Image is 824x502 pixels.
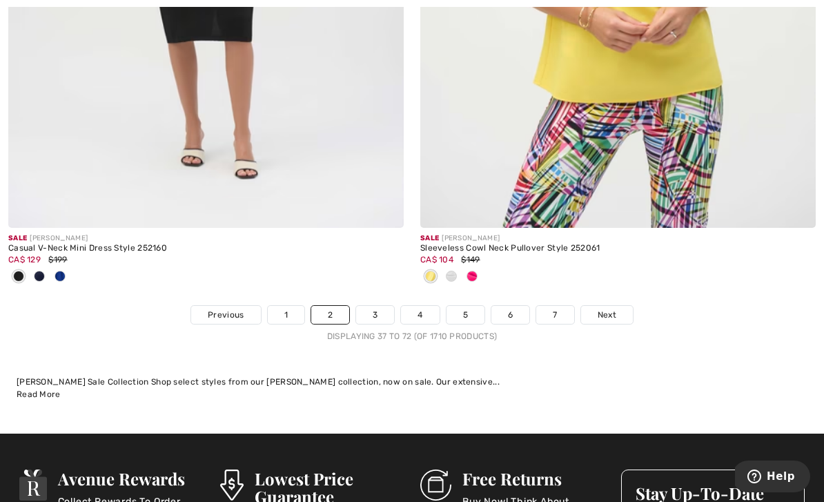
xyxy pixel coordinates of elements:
img: Lowest Price Guarantee [220,470,244,501]
a: 6 [491,306,529,324]
div: Citrus [420,266,441,289]
img: Avenue Rewards [19,470,47,501]
span: CA$ 104 [420,255,453,264]
span: Read More [17,389,61,399]
span: Sale [420,234,439,242]
span: $199 [48,255,67,264]
img: Free Returns [420,470,451,501]
div: Royal Sapphire 163 [50,266,70,289]
div: [PERSON_NAME] [420,233,816,244]
div: Vanilla 30 [441,266,462,289]
a: 3 [356,306,394,324]
span: Previous [208,309,244,321]
a: 5 [447,306,484,324]
span: $149 [461,255,480,264]
div: Casual V-Neck Mini Dress Style 252160 [8,244,404,253]
a: 2 [311,306,349,324]
h3: Free Returns [462,470,605,487]
a: 1 [268,306,304,324]
a: 7 [536,306,573,324]
a: 4 [401,306,439,324]
div: Midnight Blue [29,266,50,289]
div: [PERSON_NAME] Sale Collection Shop select styles from our [PERSON_NAME] collection, now on sale. ... [17,376,807,388]
a: Next [581,306,633,324]
span: Sale [8,234,27,242]
div: Black [8,266,29,289]
iframe: Opens a widget where you can find more information [735,461,810,495]
div: Sleeveless Cowl Neck Pullover Style 252061 [420,244,816,253]
div: Geranium [462,266,482,289]
h3: Stay Up-To-Date [636,484,791,502]
a: Previous [191,306,260,324]
span: CA$ 129 [8,255,41,264]
div: [PERSON_NAME] [8,233,404,244]
h3: Avenue Rewards [58,470,204,487]
span: Next [598,309,616,321]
